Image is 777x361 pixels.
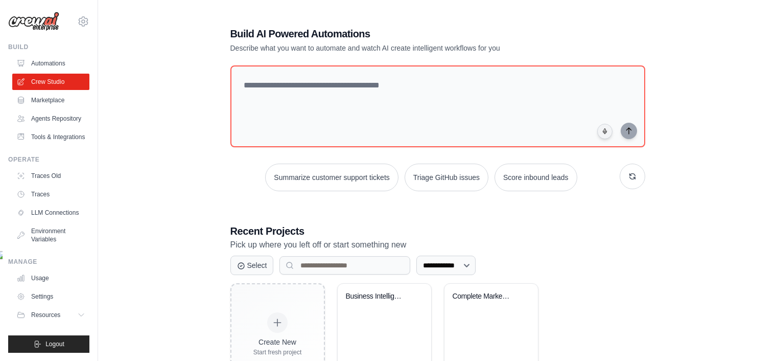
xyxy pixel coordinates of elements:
[405,164,488,191] button: Triage GitHub issues
[253,337,302,347] div: Create New
[12,288,89,305] a: Settings
[495,164,577,191] button: Score inbound leads
[8,335,89,353] button: Logout
[12,129,89,145] a: Tools & Integrations
[12,168,89,184] a: Traces Old
[346,292,408,301] div: Business Intelligence App Generator
[12,223,89,247] a: Environment Variables
[230,256,274,275] button: Select
[230,224,645,238] h3: Recent Projects
[253,348,302,356] div: Start fresh project
[12,55,89,72] a: Automations
[453,292,514,301] div: Complete Marketing Automation: Analysis to Campaign Execution
[45,340,64,348] span: Logout
[8,155,89,164] div: Operate
[230,238,645,252] p: Pick up where you left off or start something new
[265,164,398,191] button: Summarize customer support tickets
[12,205,89,221] a: LLM Connections
[620,164,645,189] button: Get new suggestions
[12,186,89,202] a: Traces
[230,27,574,41] h1: Build AI Powered Automations
[8,43,89,51] div: Build
[230,43,574,53] p: Describe what you want to automate and watch AI create intelligent workflows for you
[31,311,60,319] span: Resources
[8,12,59,31] img: Logo
[12,110,89,127] a: Agents Repository
[12,270,89,286] a: Usage
[12,92,89,108] a: Marketplace
[8,258,89,266] div: Manage
[12,74,89,90] a: Crew Studio
[12,307,89,323] button: Resources
[597,124,613,139] button: Click to speak your automation idea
